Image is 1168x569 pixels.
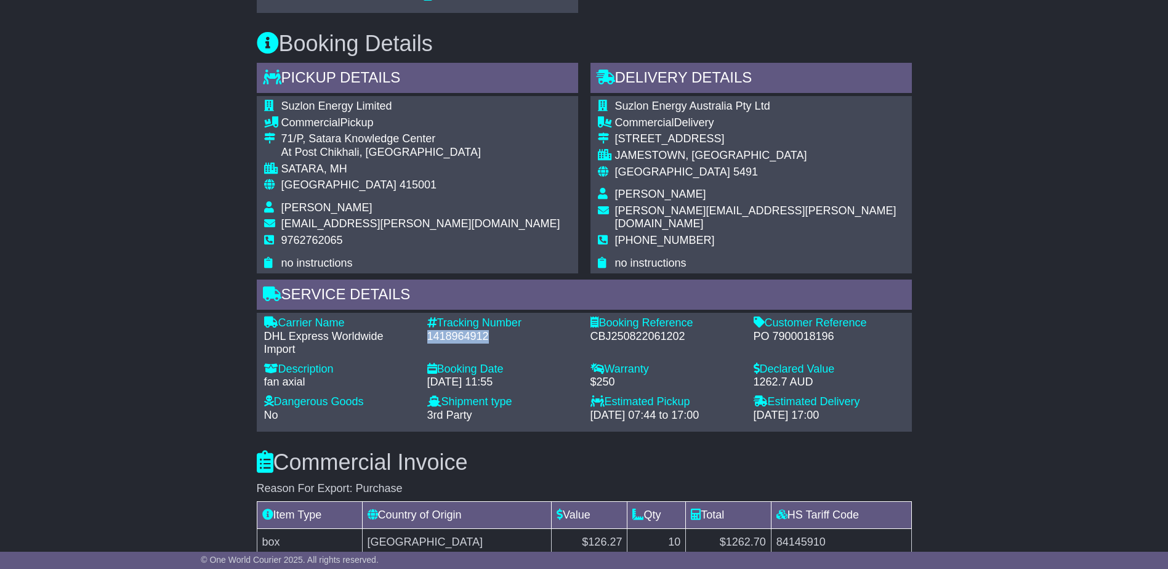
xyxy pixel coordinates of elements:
td: 84145910 [771,529,911,556]
div: [DATE] 17:00 [754,409,904,422]
span: no instructions [281,257,353,269]
div: 71/P, Satara Knowledge Center [281,132,560,146]
div: [STREET_ADDRESS] [615,132,904,146]
div: Booking Date [427,363,578,376]
span: © One World Courier 2025. All rights reserved. [201,555,379,565]
div: Estimated Delivery [754,395,904,409]
div: Description [264,363,415,376]
span: [GEOGRAPHIC_DATA] [615,166,730,178]
td: Value [551,502,627,529]
div: DHL Express Worldwide Import [264,330,415,357]
div: Reason For Export: Purchase [257,482,912,496]
span: Suzlon Energy Australia Pty Ltd [615,100,770,112]
div: Warranty [590,363,741,376]
span: 5491 [733,166,758,178]
span: No [264,409,278,421]
div: At Post Chikhali, [GEOGRAPHIC_DATA] [281,146,560,159]
div: Carrier Name [264,317,415,330]
div: 1418964912 [427,330,578,344]
h3: Commercial Invoice [257,450,912,475]
td: 10 [627,529,686,556]
div: Delivery Details [590,63,912,96]
div: Delivery [615,116,904,130]
span: 9762762065 [281,234,343,246]
span: Suzlon Energy Limited [281,100,392,112]
span: Commercial [281,116,340,129]
span: [PHONE_NUMBER] [615,234,715,246]
td: Total [686,502,771,529]
div: fan axial [264,376,415,389]
td: Item Type [257,502,362,529]
div: Booking Reference [590,317,741,330]
td: $1262.70 [686,529,771,556]
span: [PERSON_NAME] [281,201,373,214]
div: SATARA, MH [281,163,560,176]
span: no instructions [615,257,687,269]
div: Service Details [257,280,912,313]
td: box [257,529,362,556]
div: PO 7900018196 [754,330,904,344]
div: Declared Value [754,363,904,376]
span: 415001 [400,179,437,191]
td: [GEOGRAPHIC_DATA] [362,529,551,556]
div: $250 [590,376,741,389]
span: 3rd Party [427,409,472,421]
div: Estimated Pickup [590,395,741,409]
div: JAMESTOWN, [GEOGRAPHIC_DATA] [615,149,904,163]
div: Pickup [281,116,560,130]
div: Customer Reference [754,317,904,330]
div: [DATE] 11:55 [427,376,578,389]
td: Qty [627,502,686,529]
span: [PERSON_NAME] [615,188,706,200]
td: $126.27 [551,529,627,556]
div: Dangerous Goods [264,395,415,409]
td: Country of Origin [362,502,551,529]
div: Tracking Number [427,317,578,330]
span: Commercial [615,116,674,129]
div: Shipment type [427,395,578,409]
div: 1262.7 AUD [754,376,904,389]
td: HS Tariff Code [771,502,911,529]
div: CBJ250822061202 [590,330,741,344]
span: [EMAIL_ADDRESS][PERSON_NAME][DOMAIN_NAME] [281,217,560,230]
div: Pickup Details [257,63,578,96]
h3: Booking Details [257,31,912,56]
span: [GEOGRAPHIC_DATA] [281,179,397,191]
span: [PERSON_NAME][EMAIL_ADDRESS][PERSON_NAME][DOMAIN_NAME] [615,204,896,230]
div: [DATE] 07:44 to 17:00 [590,409,741,422]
